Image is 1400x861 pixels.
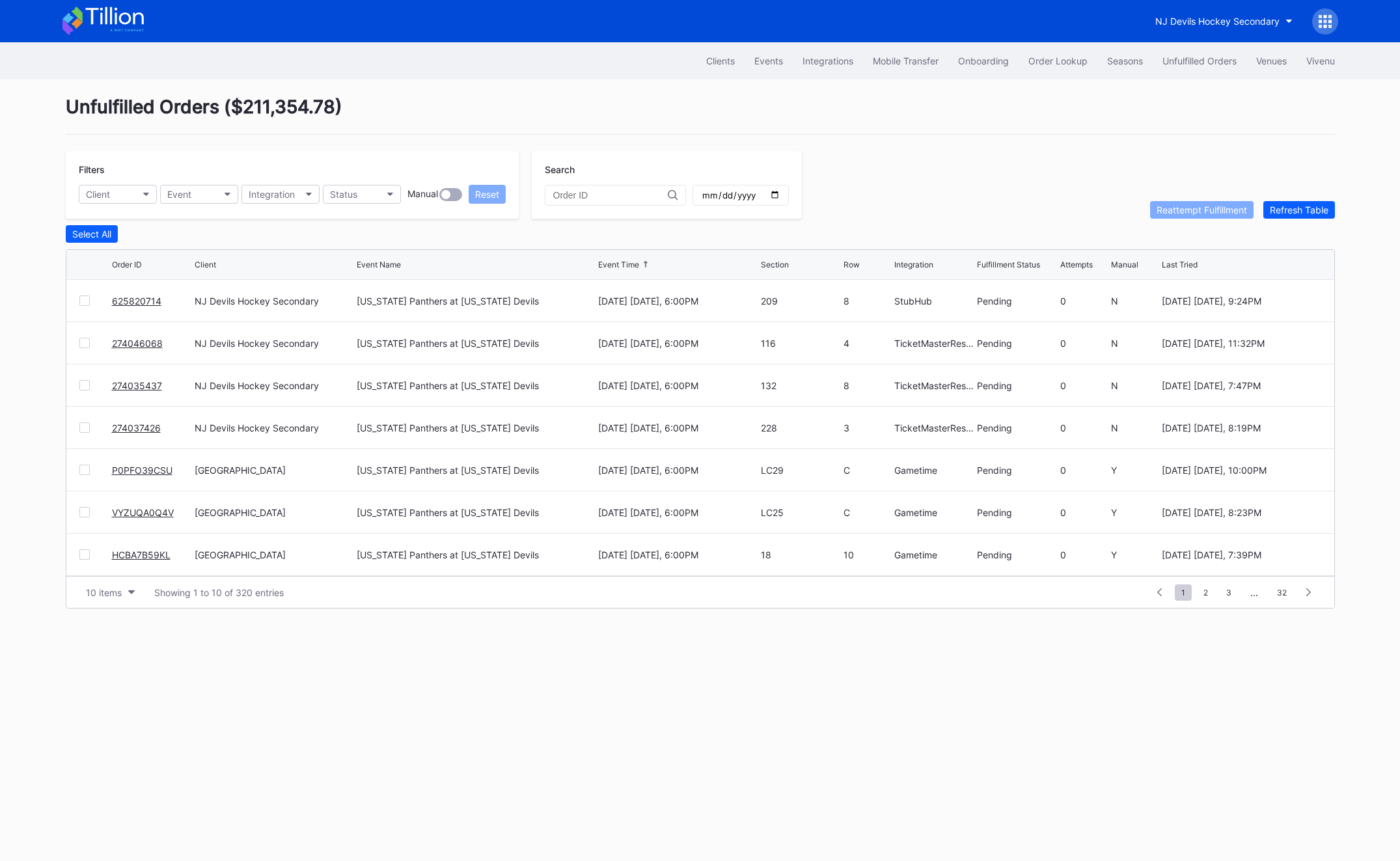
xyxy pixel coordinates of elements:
div: 0 [1060,422,1108,433]
div: [US_STATE] Panthers at [US_STATE] Devils [357,465,539,476]
button: Clients [696,49,745,73]
div: Mobile Transfer [873,55,939,66]
div: NJ Devils Hockey Secondary [1155,16,1280,27]
div: [US_STATE] Panthers at [US_STATE] Devils [357,338,539,349]
div: [DATE] [DATE], 6:00PM [598,380,757,391]
div: 0 [1060,338,1108,349]
span: 32 [1270,584,1293,601]
div: [DATE] [DATE], 6:00PM [598,422,757,433]
div: Integration [894,260,933,269]
div: NJ Devils Hockey Secondary [195,338,353,349]
div: Attempts [1060,260,1093,269]
div: [US_STATE] Panthers at [US_STATE] Devils [357,295,539,307]
div: 0 [1060,465,1108,476]
div: [GEOGRAPHIC_DATA] [195,465,353,476]
div: Reset [475,189,499,200]
div: NJ Devils Hockey Secondary [195,295,353,307]
button: Integration [241,185,320,204]
div: 228 [761,422,840,433]
div: Event Time [598,260,639,269]
button: Venues [1246,49,1297,73]
div: N [1111,422,1159,433]
div: [GEOGRAPHIC_DATA] [195,507,353,518]
div: Pending [977,295,1056,307]
div: Row [844,260,860,269]
div: 8 [844,380,891,391]
div: 10 items [86,587,122,598]
div: StubHub [894,295,974,307]
div: ... [1241,587,1268,598]
div: N [1111,380,1159,391]
div: 10 [844,549,891,560]
button: Mobile Transfer [863,49,948,73]
div: Clients [706,55,735,66]
div: 18 [761,549,840,560]
div: 0 [1060,549,1108,560]
div: [DATE] [DATE], 7:47PM [1162,380,1321,391]
div: [DATE] [DATE], 7:39PM [1162,549,1321,560]
button: Seasons [1097,49,1153,73]
div: [US_STATE] Panthers at [US_STATE] Devils [357,507,539,518]
div: [DATE] [DATE], 6:00PM [598,465,757,476]
div: TicketMasterResale [894,338,974,349]
button: Unfulfilled Orders [1153,49,1246,73]
span: 1 [1175,584,1192,601]
button: Reset [469,185,506,204]
a: VYZUQA0Q4V [112,507,174,518]
div: Gametime [894,549,974,560]
div: Manual [1111,260,1138,269]
div: Vivenu [1306,55,1335,66]
div: Manual [407,188,438,201]
div: Client [86,189,110,200]
div: [DATE] [DATE], 8:19PM [1162,422,1321,433]
a: P0PFO39CSU [112,465,172,476]
button: Order Lookup [1019,49,1097,73]
div: [DATE] [DATE], 11:32PM [1162,338,1321,349]
div: Unfulfilled Orders ( $211,354.78 ) [66,96,1335,135]
a: Integrations [793,49,863,73]
a: 274035437 [112,380,162,391]
div: Showing 1 to 10 of 320 entries [154,587,284,598]
div: [DATE] [DATE], 6:00PM [598,549,757,560]
a: HCBA7B59KL [112,549,171,560]
button: 10 items [79,584,141,601]
div: 132 [761,380,840,391]
div: Reattempt Fulfillment [1157,204,1247,215]
div: [DATE] [DATE], 9:24PM [1162,295,1321,307]
div: Pending [977,507,1056,518]
div: N [1111,295,1159,307]
button: Events [745,49,793,73]
div: Integration [249,189,295,200]
button: Event [160,185,238,204]
div: LC25 [761,507,840,518]
div: Venues [1256,55,1287,66]
div: [DATE] [DATE], 10:00PM [1162,465,1321,476]
button: Reattempt Fulfillment [1150,201,1254,219]
input: Order ID [553,190,668,200]
div: Gametime [894,507,974,518]
div: Pending [977,549,1056,560]
div: 116 [761,338,840,349]
div: Pending [977,422,1056,433]
div: [DATE] [DATE], 6:00PM [598,295,757,307]
div: 0 [1060,295,1108,307]
div: Filters [79,164,506,175]
div: Y [1111,465,1159,476]
div: NJ Devils Hockey Secondary [195,380,353,391]
div: C [844,507,891,518]
div: LC29 [761,465,840,476]
div: [GEOGRAPHIC_DATA] [195,549,353,560]
button: Vivenu [1297,49,1345,73]
div: 8 [844,295,891,307]
div: Order Lookup [1028,55,1088,66]
div: 4 [844,338,891,349]
div: Gametime [894,465,974,476]
div: [DATE] [DATE], 8:23PM [1162,507,1321,518]
div: Unfulfilled Orders [1162,55,1237,66]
